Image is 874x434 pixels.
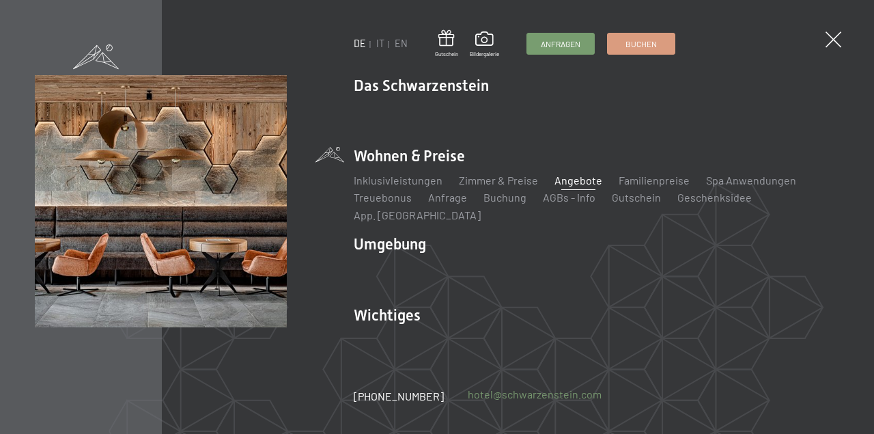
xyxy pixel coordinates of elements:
[435,30,458,58] a: Gutschein
[543,191,595,204] a: AGBs - Info
[376,38,384,49] a: IT
[527,33,594,54] a: Anfragen
[554,174,602,187] a: Angebote
[541,38,580,50] span: Anfragen
[612,191,661,204] a: Gutschein
[428,191,467,204] a: Anfrage
[35,75,287,327] img: Wellnesshotels - Bar - Spieltische - Kinderunterhaltung
[608,33,675,54] a: Buchen
[468,387,602,402] a: hotel@schwarzenstein.com
[625,38,657,50] span: Buchen
[706,174,796,187] a: Spa Anwendungen
[483,191,526,204] a: Buchung
[677,191,752,204] a: Geschenksidee
[354,390,444,403] span: [PHONE_NUMBER]
[354,191,412,204] a: Treuebonus
[459,174,538,187] a: Zimmer & Preise
[354,208,481,221] a: App. [GEOGRAPHIC_DATA]
[435,51,458,58] span: Gutschein
[395,38,408,49] a: EN
[354,174,442,187] a: Inklusivleistungen
[470,51,499,58] span: Bildergalerie
[470,31,499,57] a: Bildergalerie
[619,174,690,187] a: Familienpreise
[354,38,366,49] a: DE
[354,389,444,404] a: [PHONE_NUMBER]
